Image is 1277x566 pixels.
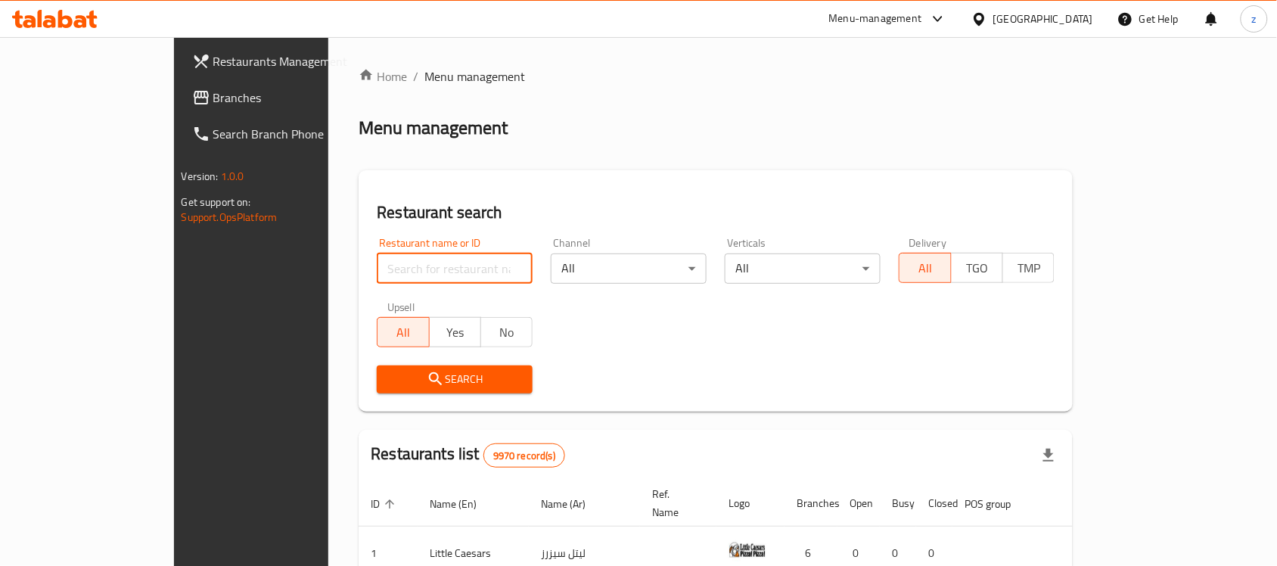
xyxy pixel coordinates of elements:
[213,125,375,143] span: Search Branch Phone
[429,317,481,347] button: Yes
[951,253,1003,283] button: TGO
[389,370,520,389] span: Search
[829,10,922,28] div: Menu-management
[384,322,423,344] span: All
[436,322,475,344] span: Yes
[180,116,387,152] a: Search Branch Phone
[880,480,916,527] th: Busy
[359,116,508,140] h2: Menu management
[430,495,496,513] span: Name (En)
[785,480,837,527] th: Branches
[909,238,947,248] label: Delivery
[1030,437,1067,474] div: Export file
[725,253,881,284] div: All
[541,495,605,513] span: Name (Ar)
[652,485,698,521] span: Ref. Name
[371,495,399,513] span: ID
[182,192,251,212] span: Get support on:
[377,365,533,393] button: Search
[487,322,527,344] span: No
[387,302,415,313] label: Upsell
[1002,253,1055,283] button: TMP
[371,443,565,468] h2: Restaurants list
[993,11,1093,27] div: [GEOGRAPHIC_DATA]
[182,166,219,186] span: Version:
[424,67,525,86] span: Menu management
[837,480,880,527] th: Open
[483,443,565,468] div: Total records count
[180,79,387,116] a: Branches
[484,449,564,463] span: 9970 record(s)
[213,52,375,70] span: Restaurants Management
[377,201,1055,224] h2: Restaurant search
[965,495,1030,513] span: POS group
[716,480,785,527] th: Logo
[221,166,244,186] span: 1.0.0
[916,480,952,527] th: Closed
[182,207,278,227] a: Support.OpsPlatform
[1009,257,1049,279] span: TMP
[1252,11,1257,27] span: z
[958,257,997,279] span: TGO
[899,253,951,283] button: All
[906,257,945,279] span: All
[377,317,429,347] button: All
[413,67,418,86] li: /
[377,253,533,284] input: Search for restaurant name or ID..
[213,89,375,107] span: Branches
[480,317,533,347] button: No
[180,43,387,79] a: Restaurants Management
[551,253,707,284] div: All
[359,67,1073,86] nav: breadcrumb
